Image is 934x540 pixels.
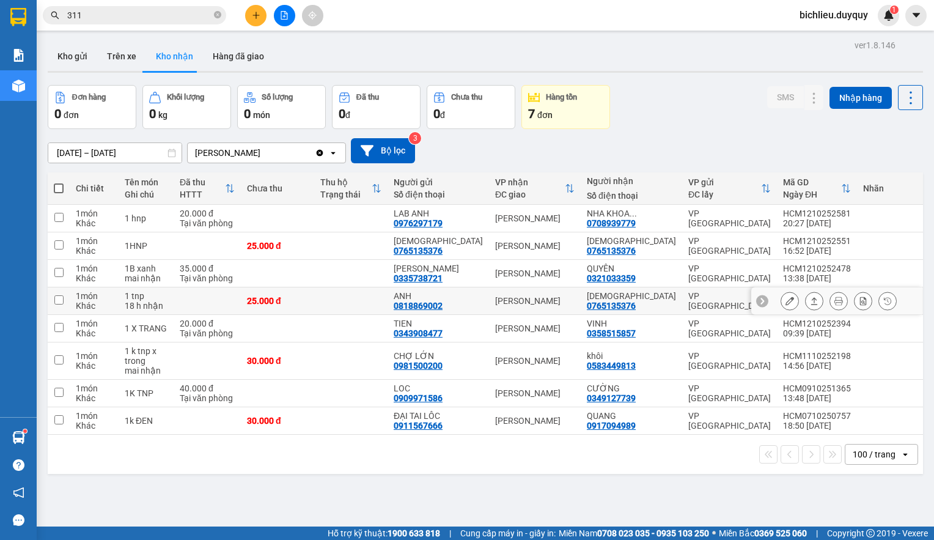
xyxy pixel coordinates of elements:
div: 0765135376 [587,301,636,311]
div: 30.000 đ [247,356,308,366]
div: mai nhận [125,366,167,375]
span: plus [252,11,260,20]
div: DIEU [587,236,676,246]
button: Bộ lọc [351,138,415,163]
div: 18:50 [DATE] [783,421,851,431]
div: Đã thu [180,177,225,187]
div: VP [GEOGRAPHIC_DATA] [688,291,771,311]
div: LOC [394,383,483,393]
div: ĐC giao [495,190,565,199]
div: 0321033359 [587,273,636,283]
span: Cung cấp máy in - giấy in: [460,527,556,540]
span: 7 [528,106,535,121]
img: warehouse-icon [12,80,25,92]
span: aim [308,11,317,20]
th: Toggle SortBy [174,172,241,205]
div: 1 k tnp x trong [125,346,167,366]
div: 1HNP [125,241,167,251]
button: Đơn hàng0đơn [48,85,136,129]
span: đơn [64,110,79,120]
div: [PERSON_NAME] [495,416,575,426]
img: logo-vxr [10,8,26,26]
div: Thu hộ [320,177,372,187]
button: Nhập hàng [829,87,892,109]
div: 0911567666 [394,421,443,431]
div: 1 món [76,383,112,393]
span: caret-down [911,10,922,21]
div: 20.000 đ [180,209,235,218]
div: HCM1110252198 [783,351,851,361]
div: 13:48 [DATE] [783,393,851,403]
div: 0976297179 [394,218,443,228]
div: 1 món [76,291,112,301]
div: Tại văn phòng [180,273,235,283]
div: HCM0910251365 [783,383,851,393]
button: aim [302,5,323,26]
span: 1 [892,6,896,14]
span: file-add [280,11,289,20]
span: close-circle [214,10,221,21]
div: Khác [76,273,112,283]
div: 20.000 đ [180,319,235,328]
div: VINH [587,319,676,328]
button: Khối lượng0kg [142,85,231,129]
div: HCM0710250757 [783,411,851,421]
div: [PERSON_NAME] [495,213,575,223]
div: Số lượng [262,93,293,102]
button: Trên xe [97,42,146,71]
div: VP [GEOGRAPHIC_DATA] [688,209,771,228]
th: Toggle SortBy [777,172,857,205]
button: Kho nhận [146,42,203,71]
div: Chưa thu [451,93,482,102]
button: SMS [767,86,804,108]
span: món [253,110,270,120]
div: 0335738721 [394,273,443,283]
div: 14:56 [DATE] [783,361,851,371]
button: Đã thu0đ [332,85,421,129]
div: Khối lượng [167,93,204,102]
div: VP [GEOGRAPHIC_DATA] [688,236,771,256]
strong: 0708 023 035 - 0935 103 250 [597,528,709,538]
div: Số điện thoại [394,190,483,199]
button: Hàng tồn7đơn [521,85,610,129]
div: [PERSON_NAME] [495,388,575,398]
div: 0917094989 [587,421,636,431]
img: icon-new-feature [883,10,894,21]
span: ⚪️ [712,531,716,536]
span: message [13,514,24,526]
div: 1 món [76,319,112,328]
div: 18 h nhận [125,301,167,311]
button: Hàng đã giao [203,42,274,71]
span: close-circle [214,11,221,18]
button: file-add [274,5,295,26]
span: 0 [433,106,440,121]
div: 16:52 [DATE] [783,246,851,256]
div: Ngày ĐH [783,190,841,199]
div: Tên món [125,177,167,187]
div: Khác [76,393,112,403]
div: 0708939779 [587,218,636,228]
div: 0818869002 [394,301,443,311]
div: [PERSON_NAME] [495,356,575,366]
th: Toggle SortBy [314,172,388,205]
div: QUANG [587,411,676,421]
div: [PERSON_NAME] [495,324,575,333]
div: VP [GEOGRAPHIC_DATA] [688,264,771,283]
div: ANH [394,291,483,301]
span: 0 [339,106,345,121]
div: Tại văn phòng [180,218,235,228]
div: [PERSON_NAME] [495,296,575,306]
div: HCM1210252478 [783,264,851,273]
div: Đơn hàng [72,93,106,102]
div: VP nhận [495,177,565,187]
div: 20:27 [DATE] [783,218,851,228]
img: warehouse-icon [12,431,25,444]
img: solution-icon [12,49,25,62]
div: [PERSON_NAME] [195,147,260,159]
strong: 1900 633 818 [388,528,440,538]
div: CƯỜNG [587,383,676,393]
th: Toggle SortBy [489,172,581,205]
input: Select a date range. [48,143,182,163]
div: 0343908477 [394,328,443,338]
button: caret-down [905,5,927,26]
